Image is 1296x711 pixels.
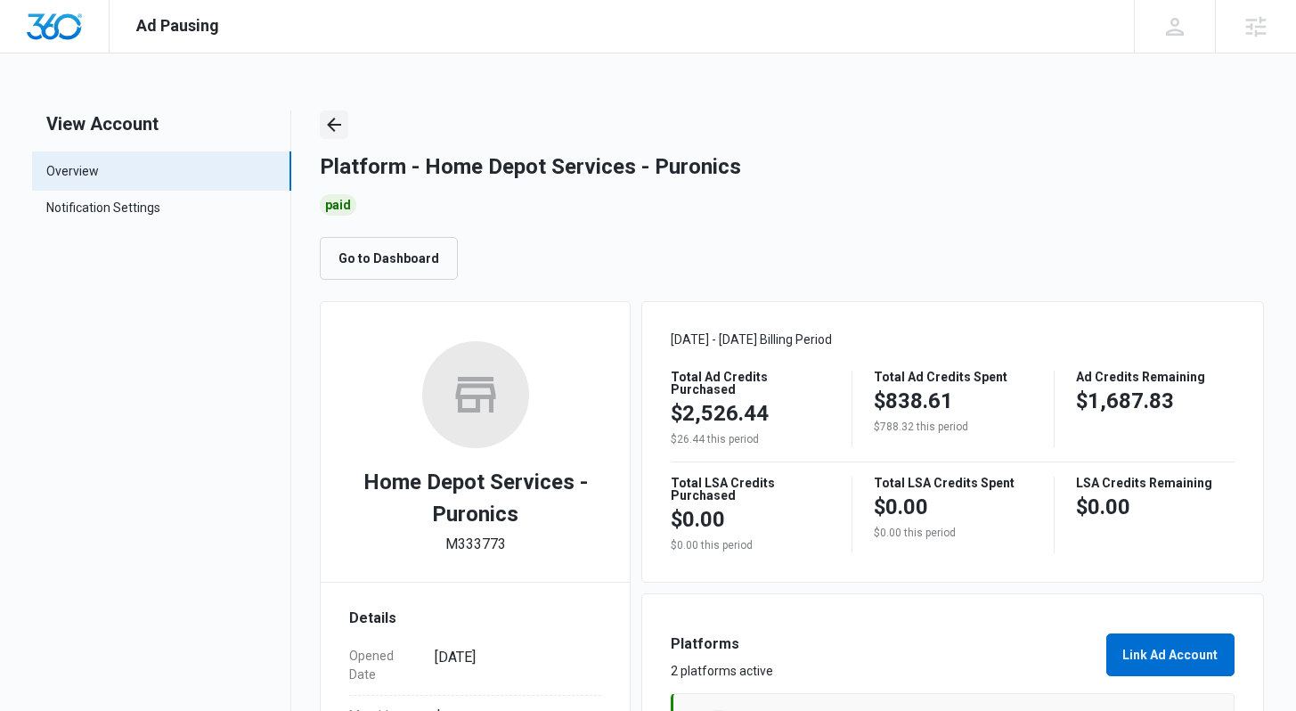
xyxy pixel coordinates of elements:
h2: Home Depot Services - Puronics [349,466,601,530]
div: Opened Date[DATE] [349,636,601,696]
p: $0.00 [874,493,928,521]
p: 2 platforms active [671,662,1095,681]
p: Ad Credits Remaining [1076,371,1235,383]
h1: Platform - Home Depot Services - Puronics [320,153,741,180]
p: $0.00 [671,505,725,534]
h2: View Account [32,110,291,137]
a: Notification Settings [46,199,160,222]
div: Paid [320,194,356,216]
p: $1,687.83 [1076,387,1174,415]
p: LSA Credits Remaining [1076,477,1235,489]
dt: Opened Date [349,647,420,684]
a: Go to Dashboard [320,249,469,266]
p: $2,526.44 [671,399,769,428]
p: Total LSA Credits Purchased [671,477,829,502]
p: $26.44 this period [671,431,829,447]
span: Ad Pausing [136,16,219,35]
a: Overview [46,162,99,181]
p: M333773 [445,534,506,555]
dd: [DATE] [435,647,587,684]
p: $838.61 [874,387,953,415]
p: $0.00 this period [874,525,1032,541]
h3: Details [349,608,601,629]
button: Go to Dashboard [320,237,458,280]
p: $0.00 [1076,493,1130,521]
p: $788.32 this period [874,419,1032,435]
p: $0.00 this period [671,537,829,553]
p: [DATE] - [DATE] Billing Period [671,331,1234,349]
p: Total Ad Credits Spent [874,371,1032,383]
button: Back [320,110,348,139]
button: Link Ad Account [1106,633,1235,676]
p: Total Ad Credits Purchased [671,371,829,396]
h3: Platforms [671,633,1095,655]
p: Total LSA Credits Spent [874,477,1032,489]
